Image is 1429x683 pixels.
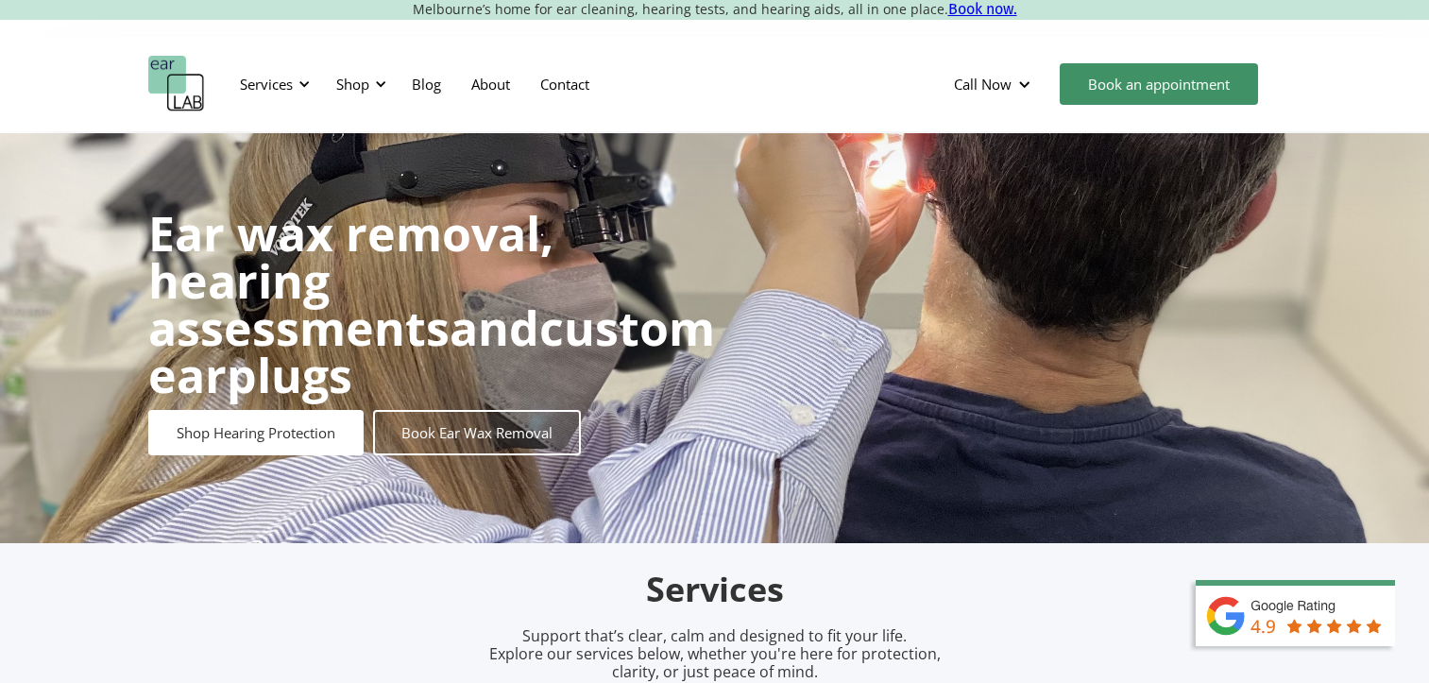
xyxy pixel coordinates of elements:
p: Support that’s clear, calm and designed to fit your life. Explore our services below, whether you... [465,627,965,682]
div: Services [229,56,315,112]
a: Book Ear Wax Removal [373,410,581,455]
div: Shop [336,75,369,94]
a: Blog [397,57,456,111]
h1: and [148,210,715,399]
strong: custom earplugs [148,296,715,407]
strong: Ear wax removal, hearing assessments [148,201,553,360]
h2: Services [271,568,1159,612]
a: Shop Hearing Protection [148,410,364,455]
a: home [148,56,205,112]
a: Contact [525,57,604,111]
div: Call Now [954,75,1012,94]
a: Book an appointment [1060,63,1258,105]
div: Shop [325,56,392,112]
a: About [456,57,525,111]
div: Services [240,75,293,94]
div: Call Now [939,56,1050,112]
